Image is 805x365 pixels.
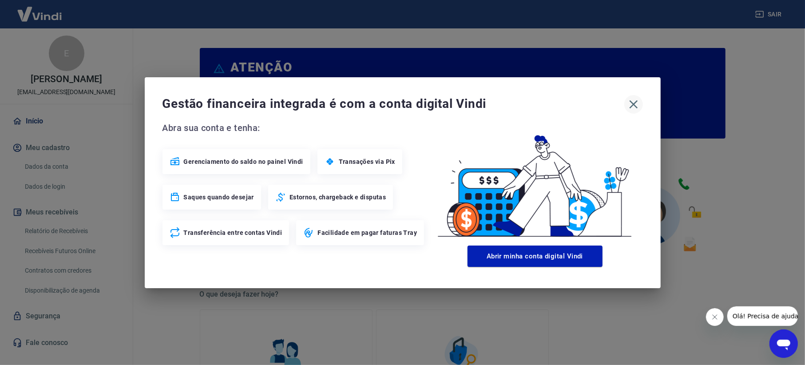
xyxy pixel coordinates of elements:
[427,121,643,242] img: Good Billing
[468,246,603,267] button: Abrir minha conta digital Vindi
[339,157,395,166] span: Transações via Pix
[769,329,798,358] iframe: Botão para abrir a janela de mensagens
[184,193,254,202] span: Saques quando desejar
[5,6,75,13] span: Olá! Precisa de ajuda?
[289,193,386,202] span: Estornos, chargeback e disputas
[184,228,282,237] span: Transferência entre contas Vindi
[163,95,624,113] span: Gestão financeira integrada é com a conta digital Vindi
[706,308,724,326] iframe: Fechar mensagem
[727,306,798,326] iframe: Mensagem da empresa
[317,228,417,237] span: Facilidade em pagar faturas Tray
[184,157,303,166] span: Gerenciamento do saldo no painel Vindi
[163,121,427,135] span: Abra sua conta e tenha:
